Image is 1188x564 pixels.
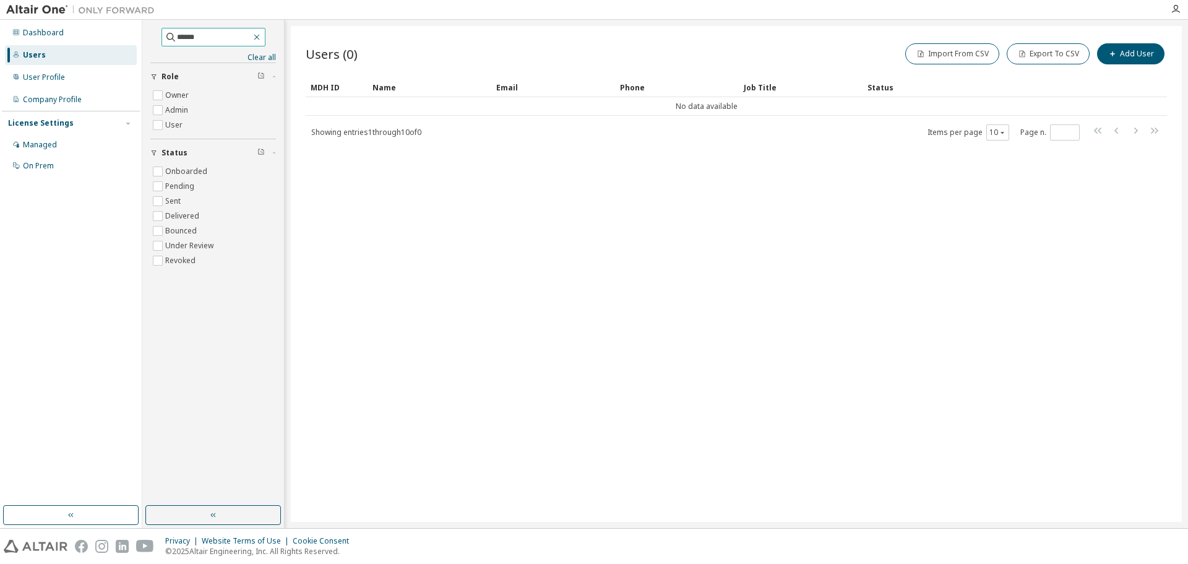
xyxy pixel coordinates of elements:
[150,139,276,167] button: Status
[136,540,154,553] img: youtube.svg
[257,148,265,158] span: Clear filter
[257,72,265,82] span: Clear filter
[165,194,183,209] label: Sent
[165,103,191,118] label: Admin
[4,540,67,553] img: altair_logo.svg
[150,53,276,63] a: Clear all
[496,77,610,97] div: Email
[311,127,421,137] span: Showing entries 1 through 10 of 0
[23,140,57,150] div: Managed
[165,238,216,253] label: Under Review
[306,45,358,63] span: Users (0)
[1020,124,1080,141] span: Page n.
[165,536,202,546] div: Privacy
[165,209,202,223] label: Delivered
[165,253,198,268] label: Revoked
[165,179,197,194] label: Pending
[306,97,1108,116] td: No data available
[372,77,486,97] div: Name
[867,77,1103,97] div: Status
[161,148,187,158] span: Status
[161,72,179,82] span: Role
[989,128,1006,137] button: 10
[905,43,999,64] button: Import From CSV
[620,77,734,97] div: Phone
[1097,43,1164,64] button: Add User
[165,164,210,179] label: Onboarded
[23,161,54,171] div: On Prem
[6,4,161,16] img: Altair One
[165,118,185,132] label: User
[23,95,82,105] div: Company Profile
[1007,43,1090,64] button: Export To CSV
[150,63,276,90] button: Role
[293,536,356,546] div: Cookie Consent
[165,223,199,238] label: Bounced
[8,118,74,128] div: License Settings
[23,28,64,38] div: Dashboard
[95,540,108,553] img: instagram.svg
[75,540,88,553] img: facebook.svg
[23,72,65,82] div: User Profile
[744,77,858,97] div: Job Title
[23,50,46,60] div: Users
[165,546,356,557] p: © 2025 Altair Engineering, Inc. All Rights Reserved.
[311,77,363,97] div: MDH ID
[165,88,191,103] label: Owner
[202,536,293,546] div: Website Terms of Use
[116,540,129,553] img: linkedin.svg
[928,124,1009,141] span: Items per page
